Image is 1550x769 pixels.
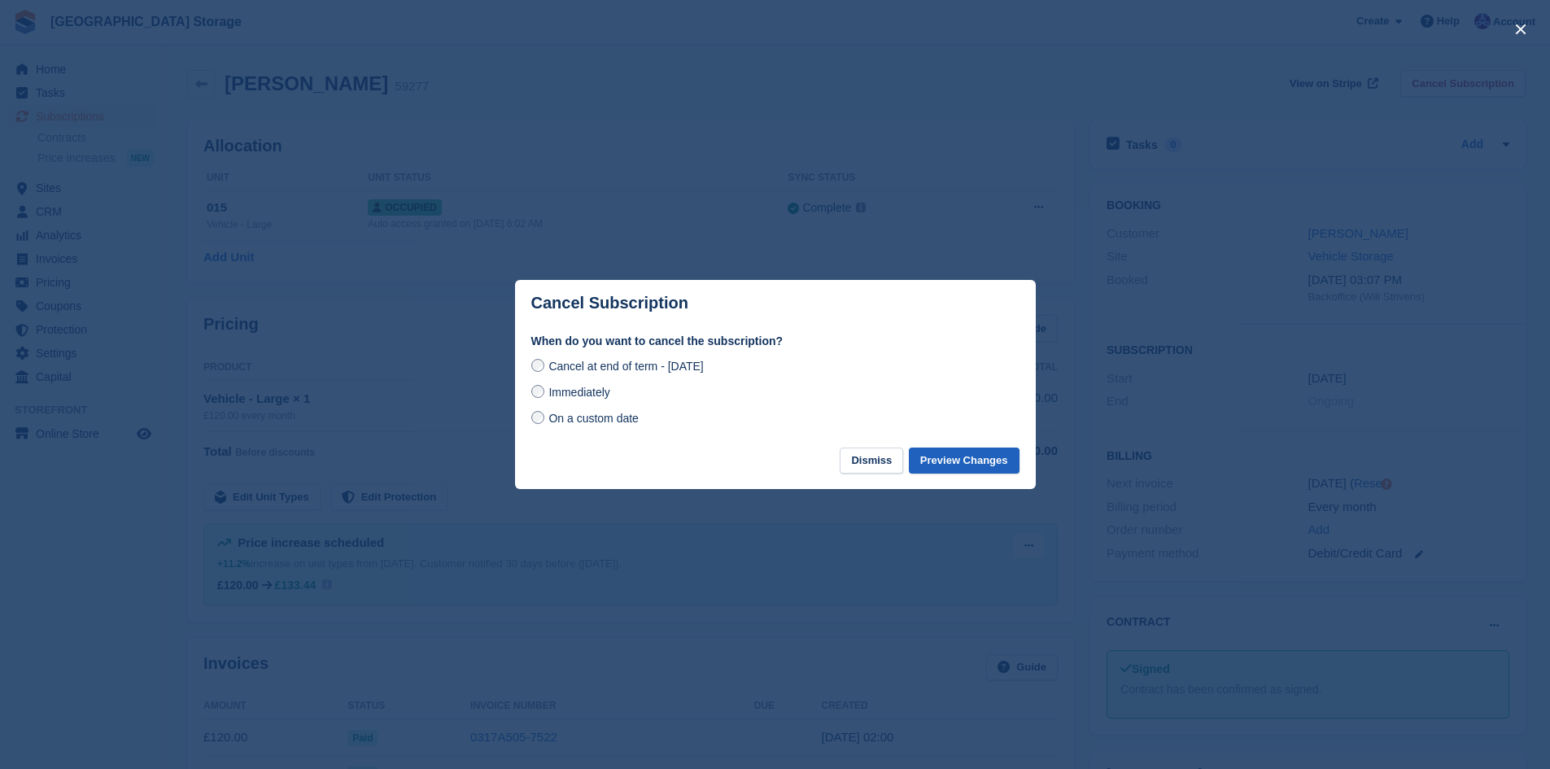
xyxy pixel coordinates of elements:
button: Dismiss [840,448,903,474]
input: Immediately [531,385,544,398]
input: Cancel at end of term - [DATE] [531,359,544,372]
span: On a custom date [548,412,639,425]
span: Cancel at end of term - [DATE] [548,360,703,373]
button: close [1508,16,1534,42]
label: When do you want to cancel the subscription? [531,333,1020,350]
button: Preview Changes [909,448,1020,474]
span: Immediately [548,386,609,399]
p: Cancel Subscription [531,294,688,312]
input: On a custom date [531,411,544,424]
